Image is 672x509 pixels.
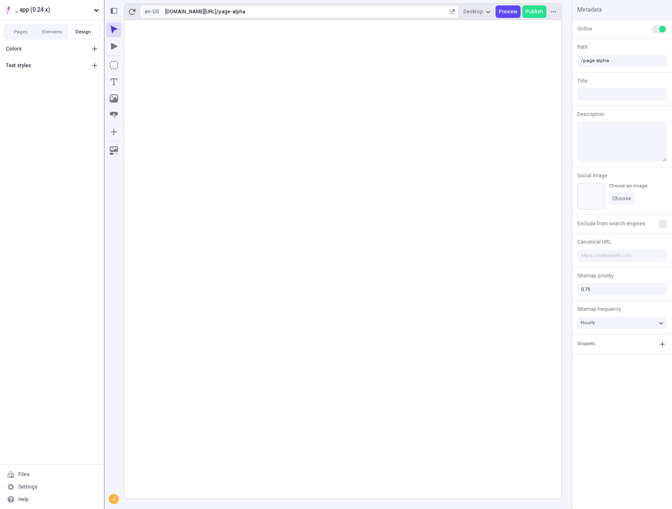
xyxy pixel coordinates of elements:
span: Exclude from search engines [577,220,645,227]
span: Choose [612,195,631,202]
span: Description [577,111,604,118]
span: en-US [145,8,159,15]
div: Choose an image [609,183,647,189]
button: Preview [496,5,521,18]
span: Preview [499,8,517,15]
button: Desktop [460,5,494,18]
div: / [216,8,219,15]
div: Snippets [577,340,595,348]
div: Help [18,496,29,503]
button: Pages [5,25,36,38]
button: Elements [36,25,68,38]
div: Colors [6,45,86,52]
span: Title [577,77,587,85]
span: Hourly [581,319,595,326]
input: https://makeswift.com [577,249,667,262]
div: Files [18,471,30,478]
span: Social Image [577,172,607,179]
span: Canonical URL [577,238,611,246]
button: Choose [609,192,634,205]
span: Sitemap priority [577,272,614,280]
span: Online [577,25,592,33]
button: Publish [522,5,546,18]
div: page-alpha [219,8,448,15]
span: Desktop [463,8,483,15]
button: Hourly [577,317,667,329]
div: [URL][DOMAIN_NAME] [165,8,216,15]
div: Settings [18,484,38,490]
div: Text styles [6,62,86,69]
span: Path [577,43,588,51]
span: Publish [526,8,543,15]
button: Open locale picker [142,8,162,16]
span: _ app (0.24.x) [15,5,91,15]
span: Sitemap frequency [577,305,621,313]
